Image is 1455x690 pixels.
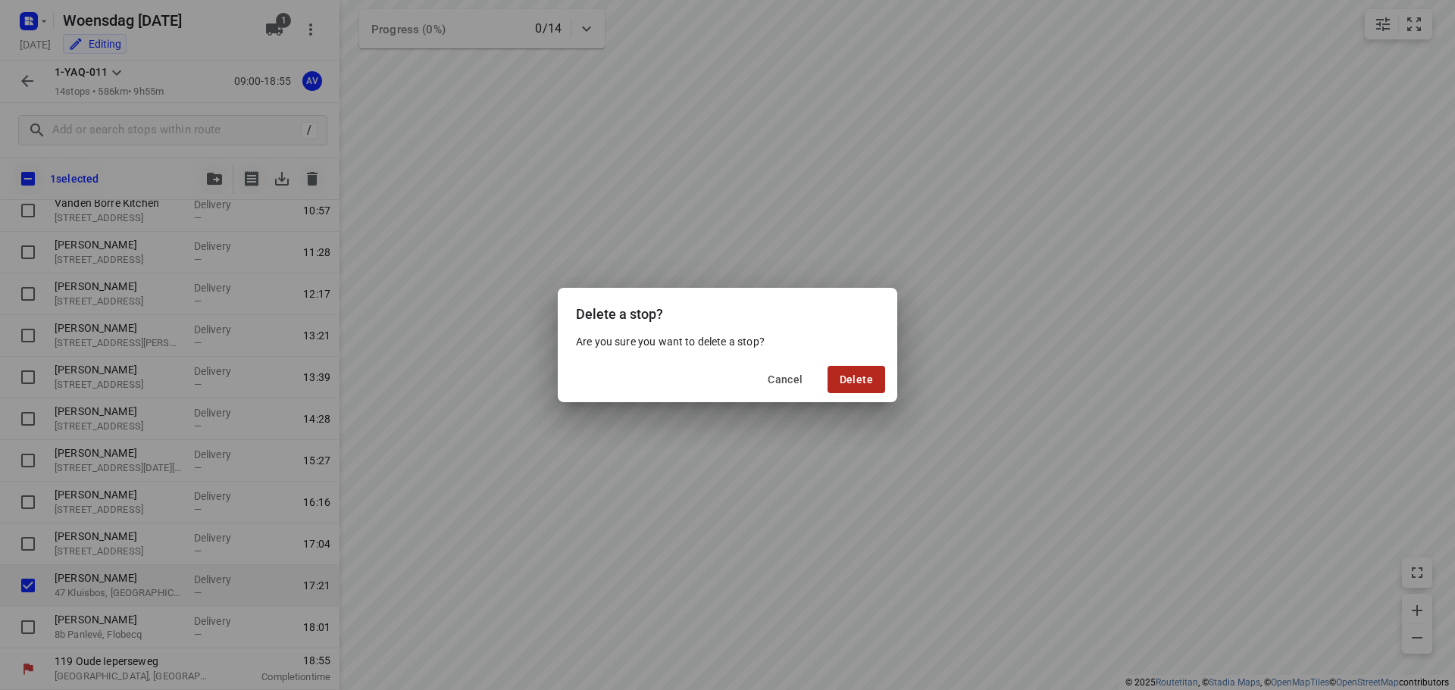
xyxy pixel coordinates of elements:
[840,373,873,386] span: Delete
[828,366,885,393] button: Delete
[756,366,815,393] button: Cancel
[768,373,803,386] span: Cancel
[558,288,897,334] div: Delete a stop?
[576,334,879,349] p: Are you sure you want to delete a stop?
